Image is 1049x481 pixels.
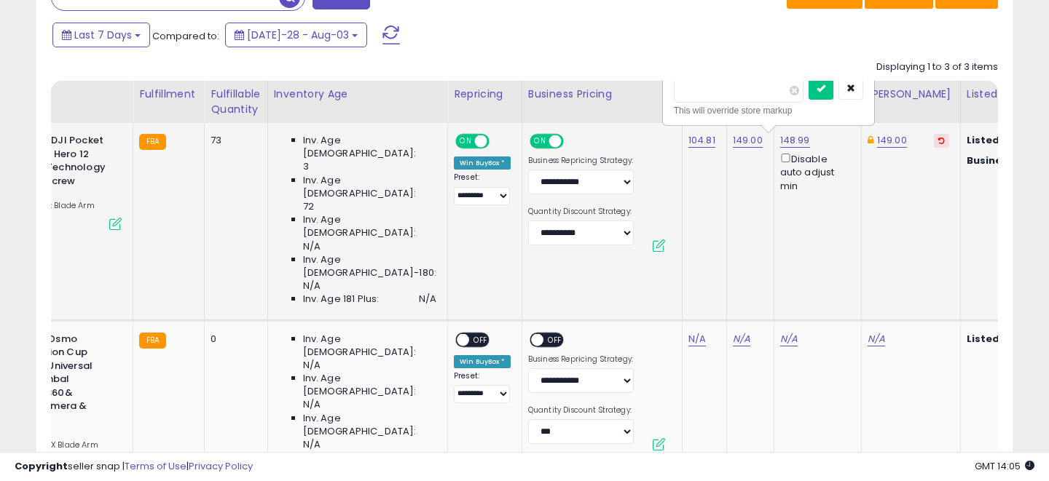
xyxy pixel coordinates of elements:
[303,333,436,359] span: Inv. Age [DEMOGRAPHIC_DATA]:
[780,133,810,148] a: 148.99
[469,333,492,346] span: OFF
[674,103,863,118] div: This will override store markup
[303,253,436,279] span: Inv. Age [DEMOGRAPHIC_DATA]-180:
[189,459,253,473] a: Privacy Policy
[303,412,436,438] span: Inv. Age [DEMOGRAPHIC_DATA]:
[967,332,1033,346] b: Listed Price:
[454,87,516,102] div: Repricing
[303,372,436,398] span: Inv. Age [DEMOGRAPHIC_DATA]:
[303,240,321,253] span: N/A
[152,29,219,43] span: Compared to:
[419,293,436,306] span: N/A
[868,87,954,102] div: [PERSON_NAME]
[125,459,186,473] a: Terms of Use
[733,332,750,346] a: N/A
[876,60,998,74] div: Displaying 1 to 3 of 3 items
[688,332,706,346] a: N/A
[303,359,321,372] span: N/A
[487,135,511,148] span: OFF
[975,459,1034,473] span: 2025-08-11 14:05 GMT
[454,172,511,205] div: Preset:
[247,28,349,42] span: [DATE]-28 - Aug-03
[528,405,634,416] label: Quantity Discount Strategy:
[303,174,436,200] span: Inv. Age [DEMOGRAPHIC_DATA]:
[868,332,885,346] a: N/A
[52,23,150,47] button: Last 7 Days
[780,151,850,193] div: Disable auto adjust min
[528,87,676,102] div: Business Pricing
[454,371,511,404] div: Preset:
[139,333,166,349] small: FBA
[454,156,511,170] div: Win BuyBox *
[139,134,166,150] small: FBA
[780,332,798,346] a: N/A
[688,133,715,148] a: 104.81
[15,459,68,473] strong: Copyright
[303,398,321,411] span: N/A
[303,293,380,306] span: Inv. Age 181 Plus:
[562,135,585,148] span: OFF
[74,28,132,42] span: Last 7 Days
[303,279,321,293] span: N/A
[303,200,314,213] span: 72
[868,135,873,145] i: This overrides the store level Dynamic Max Price for this listing
[274,87,441,102] div: Inventory Age
[531,135,549,148] span: ON
[967,154,1047,167] b: Business Price:
[528,156,634,166] label: Business Repricing Strategy:
[15,460,253,474] div: seller snap | |
[211,134,256,147] div: 73
[211,333,256,346] div: 0
[303,160,309,173] span: 3
[303,213,436,239] span: Inv. Age [DEMOGRAPHIC_DATA]:
[211,87,261,117] div: Fulfillable Quantity
[543,333,567,346] span: OFF
[938,137,945,144] i: Revert to store-level Dynamic Max Price
[457,135,475,148] span: ON
[139,87,198,102] div: Fulfillment
[225,23,367,47] button: [DATE]-28 - Aug-03
[967,133,1033,147] b: Listed Price:
[303,134,436,160] span: Inv. Age [DEMOGRAPHIC_DATA]:
[528,207,634,217] label: Quantity Discount Strategy:
[528,354,634,365] label: Business Repricing Strategy:
[733,133,763,148] a: 149.00
[454,355,511,368] div: Win BuyBox *
[877,133,907,148] a: 149.00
